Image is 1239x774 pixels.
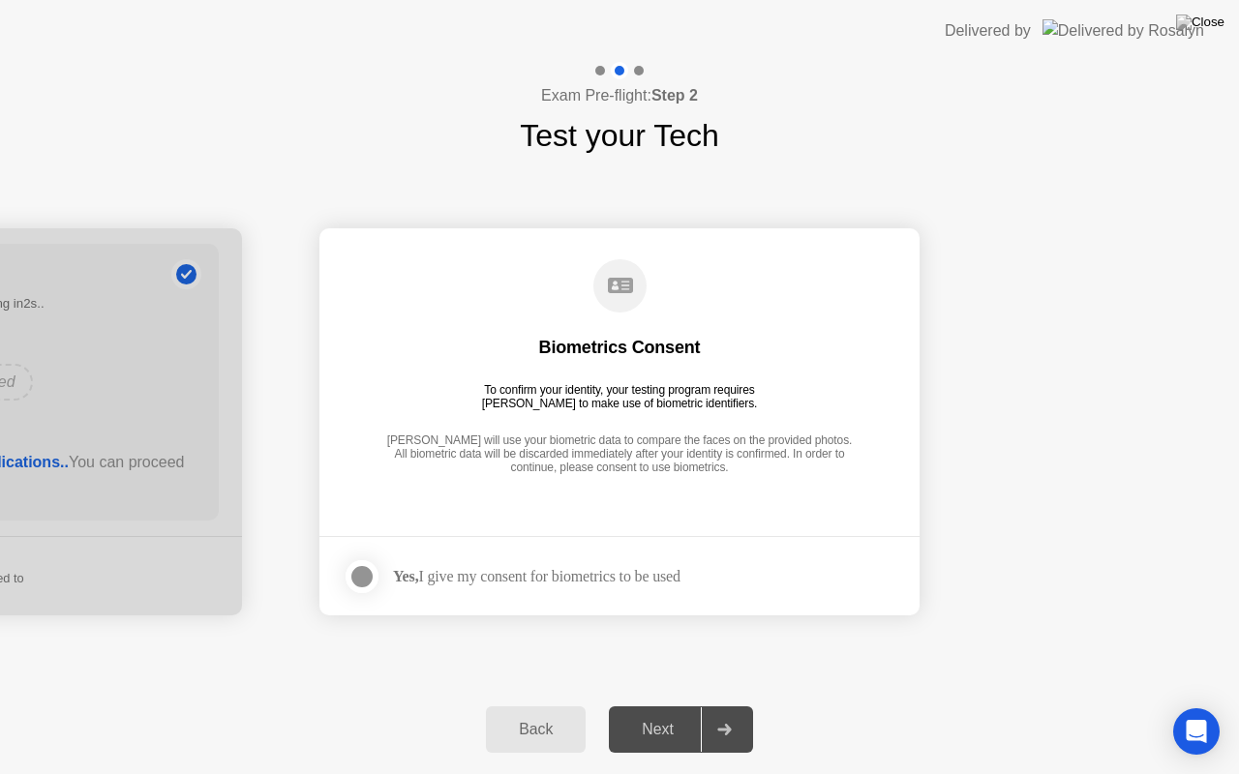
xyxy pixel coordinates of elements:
img: Close [1176,15,1224,30]
div: Open Intercom Messenger [1173,708,1220,755]
div: [PERSON_NAME] will use your biometric data to compare the faces on the provided photos. All biome... [381,433,858,477]
div: To confirm your identity, your testing program requires [PERSON_NAME] to make use of biometric id... [474,383,766,410]
img: Delivered by Rosalyn [1043,19,1204,42]
strong: Yes, [393,568,418,584]
button: Back [486,706,586,753]
div: Next [615,721,701,738]
div: Back [492,721,580,738]
h4: Exam Pre-flight: [541,84,698,107]
div: Biometrics Consent [539,336,701,359]
button: Next [609,706,753,753]
b: Step 2 [651,87,698,104]
h1: Test your Tech [520,112,719,159]
div: I give my consent for biometrics to be used [393,567,680,585]
div: Delivered by [945,19,1031,43]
